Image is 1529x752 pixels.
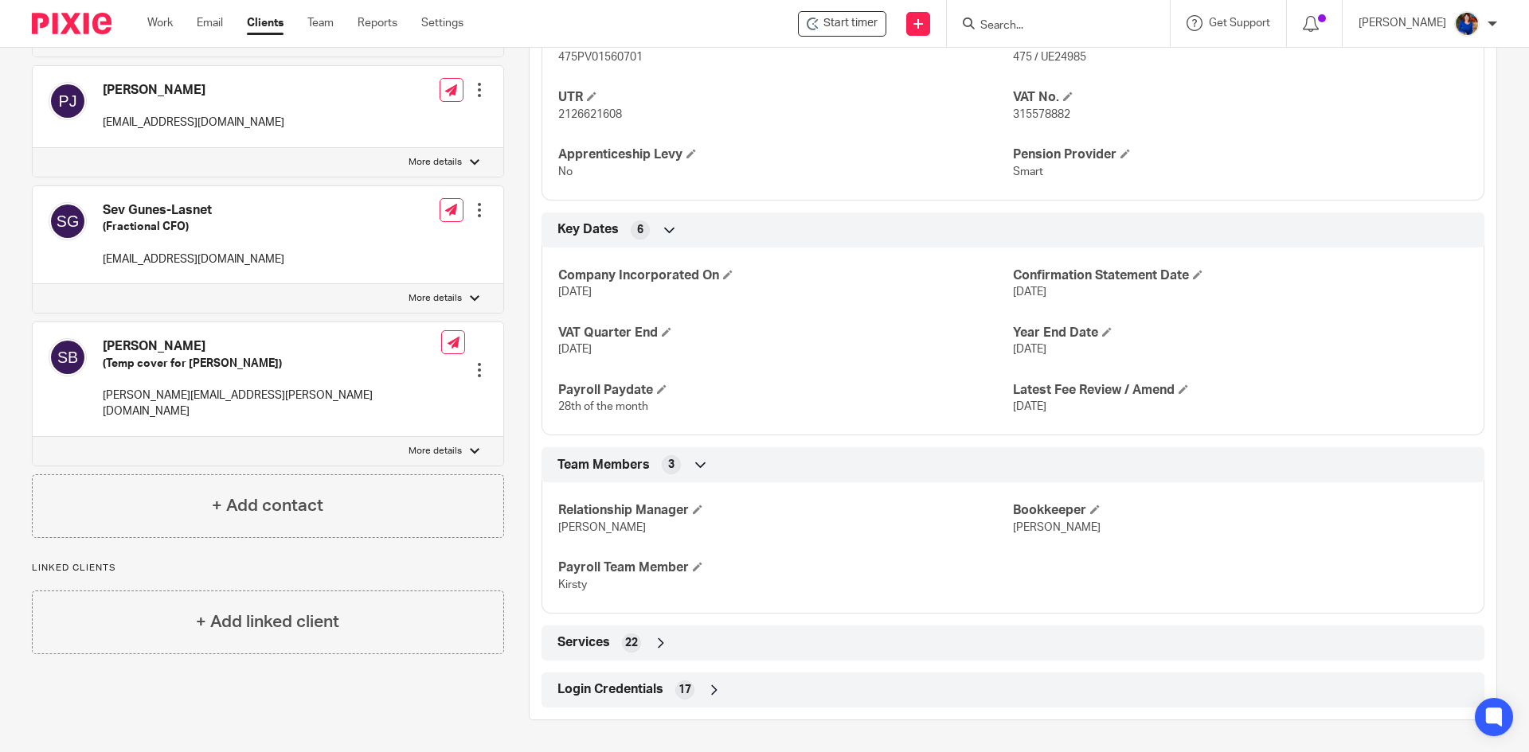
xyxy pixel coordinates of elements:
span: Key Dates [557,221,619,238]
div: Little Journey Limited [798,11,886,37]
span: [DATE] [1013,286,1046,298]
span: [DATE] [1013,344,1046,355]
span: [DATE] [558,344,592,355]
h4: VAT No. [1013,89,1468,106]
span: Login Credentials [557,681,663,698]
p: Linked clients [32,562,504,575]
span: [PERSON_NAME] [558,522,646,533]
h5: (Temp cover for [PERSON_NAME]) [103,356,441,372]
span: 3 [668,457,675,473]
p: [EMAIL_ADDRESS][DOMAIN_NAME] [103,251,284,267]
img: Nicole.jpeg [1454,11,1480,37]
h4: Pension Provider [1013,146,1468,163]
p: More details [409,156,462,169]
h4: + Add contact [212,493,323,518]
span: Kirsty [558,579,587,590]
span: Get Support [1209,18,1270,29]
span: [DATE] [558,286,592,298]
h4: Apprenticeship Levy [558,146,1013,163]
a: Reports [358,15,397,31]
a: Email [197,15,223,31]
h4: [PERSON_NAME] [103,82,284,99]
h4: Relationship Manager [558,502,1013,519]
span: [DATE] [1013,401,1046,412]
h5: (Fractional CFO) [103,219,284,235]
p: More details [409,445,462,458]
span: 28th of the month [558,401,648,412]
span: Start timer [823,15,878,32]
span: 475PV01560701 [558,52,643,63]
span: 315578882 [1013,109,1070,120]
span: 2126621608 [558,109,622,120]
h4: Confirmation Statement Date [1013,267,1468,284]
span: Smart [1013,166,1043,177]
h4: Latest Fee Review / Amend [1013,382,1468,399]
a: Work [147,15,173,31]
h4: [PERSON_NAME] [103,338,441,355]
span: [PERSON_NAME] [1013,522,1101,533]
a: Clients [247,15,284,31]
p: [PERSON_NAME][EMAIL_ADDRESS][PERSON_NAME][DOMAIN_NAME] [103,388,441,420]
a: Team [307,15,334,31]
p: [EMAIL_ADDRESS][DOMAIN_NAME] [103,115,284,131]
span: 17 [678,682,691,698]
h4: Payroll Team Member [558,559,1013,576]
h4: Company Incorporated On [558,267,1013,284]
p: [PERSON_NAME] [1359,15,1446,31]
span: Team Members [557,457,650,473]
span: 22 [625,635,638,651]
img: Pixie [32,13,111,34]
img: svg%3E [49,82,87,120]
h4: Payroll Paydate [558,382,1013,399]
span: Services [557,634,610,651]
span: No [558,166,573,177]
h4: UTR [558,89,1013,106]
h4: + Add linked client [196,610,339,634]
input: Search [979,19,1122,33]
span: 475 / UE24985 [1013,52,1086,63]
img: svg%3E [49,202,87,240]
img: svg%3E [49,338,87,376]
p: More details [409,292,462,305]
h4: Sev Gunes-Lasnet [103,202,284,219]
h4: VAT Quarter End [558,325,1013,341]
a: Settings [421,15,463,31]
h4: Year End Date [1013,325,1468,341]
span: 6 [637,222,643,238]
h4: Bookkeeper [1013,502,1468,519]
